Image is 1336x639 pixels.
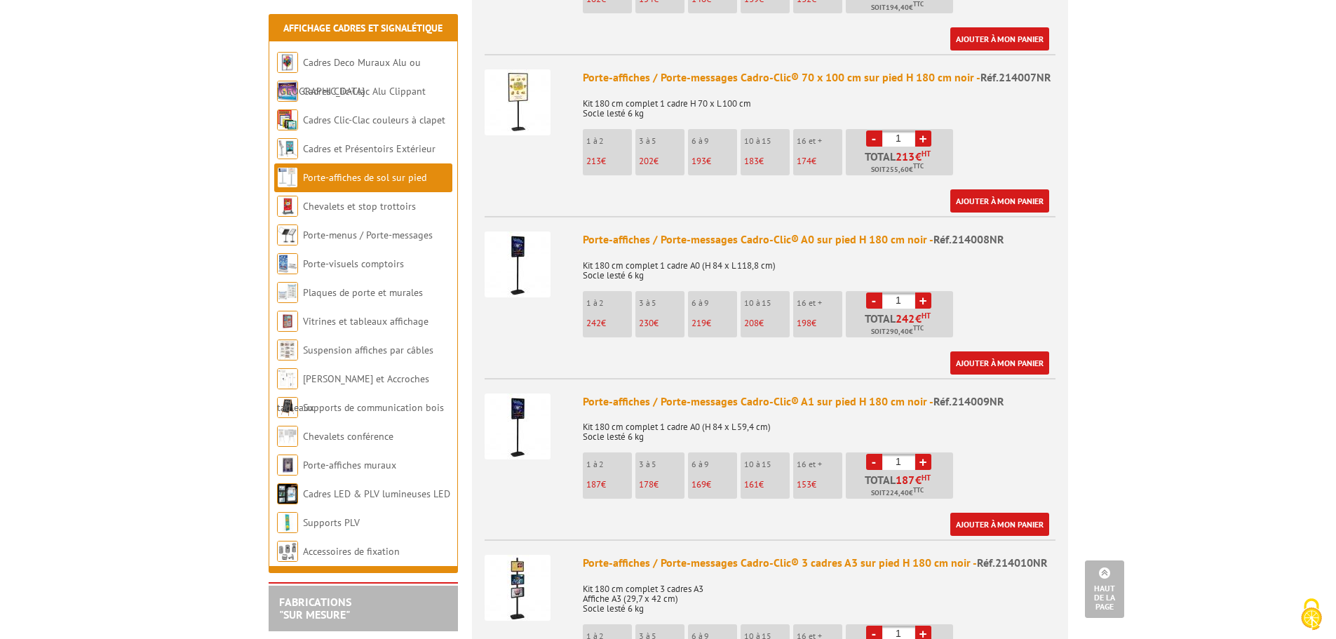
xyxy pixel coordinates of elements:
[303,286,423,299] a: Plaques de porte et murales
[922,473,931,483] sup: HT
[277,455,298,476] img: Porte-affiches muraux
[886,487,909,499] span: 224,40
[744,318,790,328] p: €
[1085,560,1124,618] a: Haut de la page
[950,351,1049,375] a: Ajouter à mon panier
[639,155,654,167] span: 202
[849,313,953,337] p: Total
[277,196,298,217] img: Chevalets et stop trottoirs
[886,326,909,337] span: 290,40
[866,130,882,147] a: -
[896,474,915,485] span: 187
[485,231,551,297] img: Porte-affiches / Porte-messages Cadro-Clic® A0 sur pied H 180 cm noir
[303,257,404,270] a: Porte-visuels comptoirs
[915,130,931,147] a: +
[639,478,654,490] span: 178
[485,394,551,459] img: Porte-affiches / Porte-messages Cadro-Clic® A1 sur pied H 180 cm noir
[303,401,444,414] a: Supports de communication bois
[277,426,298,447] img: Chevalets conférence
[277,138,298,159] img: Cadres et Présentoirs Extérieur
[691,478,706,490] span: 169
[691,298,737,308] p: 6 à 9
[277,282,298,303] img: Plaques de porte et murales
[277,368,298,389] img: Cimaises et Accroches tableaux
[915,292,931,309] a: +
[583,89,1055,119] p: Kit 180 cm complet 1 cadre H 70 x L 100 cm Socle lesté 6 kg
[586,136,632,146] p: 1 à 2
[797,318,842,328] p: €
[691,156,737,166] p: €
[279,595,351,621] a: FABRICATIONS"Sur Mesure"
[639,459,684,469] p: 3 à 5
[1294,597,1329,632] img: Cookies (fenêtre modale)
[277,167,298,188] img: Porte-affiches de sol sur pied
[303,142,436,155] a: Cadres et Présentoirs Extérieur
[896,151,915,162] span: 213
[797,480,842,490] p: €
[583,574,1055,614] p: Kit 180 cm complet 3 cadres A3 Affiche A3 (29,7 x 42 cm) Socle lesté 6 kg
[849,151,953,175] p: Total
[277,483,298,504] img: Cadres LED & PLV lumineuses LED
[913,324,924,332] sup: TTC
[303,430,393,443] a: Chevalets conférence
[691,136,737,146] p: 6 à 9
[744,459,790,469] p: 10 à 15
[583,412,1055,442] p: Kit 180 cm complet 1 cadre A0 (H 84 x L 59,4 cm) Socle lesté 6 kg
[277,339,298,361] img: Suspension affiches par câbles
[915,474,922,485] span: €
[977,556,1048,570] span: Réf.214010NR
[277,56,421,97] a: Cadres Deco Muraux Alu ou [GEOGRAPHIC_DATA]
[922,149,931,159] sup: HT
[583,251,1055,281] p: Kit 180 cm complet 1 cadre A0 (H 84 x L 118,8 cm) Socle lesté 6 kg
[639,298,684,308] p: 3 à 5
[691,155,706,167] span: 193
[639,156,684,166] p: €
[586,478,601,490] span: 187
[583,231,1055,248] div: Porte-affiches / Porte-messages Cadro-Clic® A0 sur pied H 180 cm noir -
[277,109,298,130] img: Cadres Clic-Clac couleurs à clapet
[871,487,924,499] span: Soit €
[303,315,429,328] a: Vitrines et tableaux affichage
[866,454,882,470] a: -
[586,459,632,469] p: 1 à 2
[980,70,1051,84] span: Réf.214007NR
[586,480,632,490] p: €
[303,487,450,500] a: Cadres LED & PLV lumineuses LED
[915,454,931,470] a: +
[913,486,924,494] sup: TTC
[950,513,1049,536] a: Ajouter à mon panier
[797,156,842,166] p: €
[485,69,551,135] img: Porte-affiches / Porte-messages Cadro-Clic® 70 x 100 cm sur pied H 180 cm noir
[586,298,632,308] p: 1 à 2
[744,155,759,167] span: 183
[583,394,1055,410] div: Porte-affiches / Porte-messages Cadro-Clic® A1 sur pied H 180 cm noir -
[277,541,298,562] img: Accessoires de fixation
[691,480,737,490] p: €
[886,164,909,175] span: 255,60
[886,2,909,13] span: 194,40
[303,344,433,356] a: Suspension affiches par câbles
[896,313,915,324] span: 242
[871,164,924,175] span: Soit €
[691,459,737,469] p: 6 à 9
[744,478,759,490] span: 161
[583,69,1055,86] div: Porte-affiches / Porte-messages Cadro-Clic® 70 x 100 cm sur pied H 180 cm noir -
[871,2,924,13] span: Soit €
[744,156,790,166] p: €
[303,114,445,126] a: Cadres Clic-Clac couleurs à clapet
[950,189,1049,213] a: Ajouter à mon panier
[303,171,426,184] a: Porte-affiches de sol sur pied
[639,318,684,328] p: €
[871,326,924,337] span: Soit €
[583,555,1055,571] div: Porte-affiches / Porte-messages Cadro-Clic® 3 cadres A3 sur pied H 180 cm noir -
[277,512,298,533] img: Supports PLV
[915,151,922,162] span: €
[1287,591,1336,639] button: Cookies (fenêtre modale)
[303,229,433,241] a: Porte-menus / Porte-messages
[691,317,706,329] span: 219
[933,394,1004,408] span: Réf.214009NR
[797,459,842,469] p: 16 et +
[639,136,684,146] p: 3 à 5
[586,156,632,166] p: €
[303,459,396,471] a: Porte-affiches muraux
